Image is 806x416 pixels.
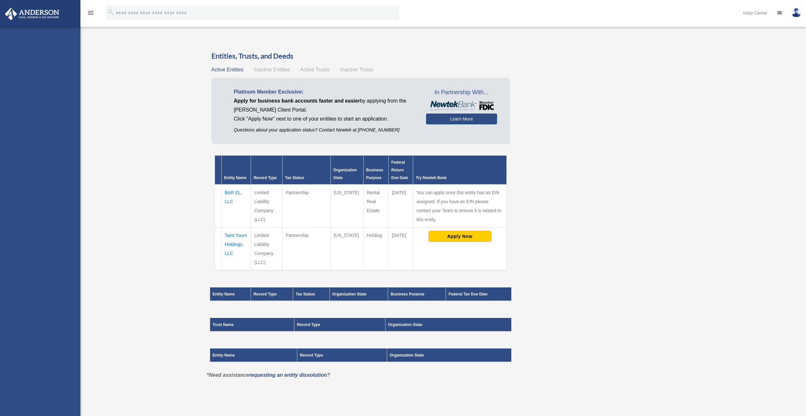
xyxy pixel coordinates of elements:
td: Rental Real Estate [363,185,388,228]
th: Entity Name [210,287,251,301]
td: [DATE] [389,185,413,228]
img: NewtekBankLogoSM.png [429,101,494,111]
span: In Partnership With... [426,87,497,98]
span: Active Trusts [300,67,330,72]
th: Entity Name [210,348,297,362]
th: Business Purpose [388,287,446,301]
th: Record Type [251,156,283,185]
p: by applying from the [PERSON_NAME] Client Portal. [234,96,416,114]
p: Platinum Member Exclusive: [234,87,416,96]
img: Anderson Advisors Platinum Portal [3,8,61,20]
span: Inactive Entities [254,67,290,72]
td: [US_STATE] [330,227,363,270]
th: Tax Status [282,156,330,185]
td: Taint Yourn Holdings, LLC [221,227,251,270]
td: BAR EL, LLC [221,185,251,228]
p: Click "Apply Now" next to one of your entities to start an application. [234,114,416,123]
th: Federal Tax Due Date [446,287,512,301]
img: User Pic [792,8,801,17]
i: menu [87,9,95,17]
td: Partnership [282,227,330,270]
th: Tax Status [293,287,329,301]
th: Record Type [251,287,293,301]
a: requesting an entity dissolution [249,372,327,378]
i: search [107,9,115,16]
p: Questions about your application status? Contact Newtek at [PHONE_NUMBER] [234,126,416,134]
th: Trust Name [210,318,294,331]
td: Limited Liability Company (LLC) [251,227,283,270]
td: [US_STATE] [330,185,363,228]
th: Record Type [294,318,385,331]
th: Organization State [330,156,363,185]
button: Apply Now [429,231,491,242]
span: Active Entities [211,67,244,72]
th: Organization State [387,348,512,362]
td: You can apply once this entity has an EIN assigned. If you have an EIN please contact your Team t... [413,185,507,228]
th: Entity Name [221,156,251,185]
span: Apply for business bank accounts faster and easier [234,98,360,104]
td: [DATE] [389,227,413,270]
span: Inactive Trusts [340,67,373,72]
h3: Entities, Trusts, and Deeds [211,51,510,61]
th: Federal Return Due Date [389,156,413,185]
th: Organization State [385,318,512,331]
td: Partnership [282,185,330,228]
a: menu [87,11,95,17]
em: *Need assistance ? [207,372,330,378]
td: Limited Liability Company (LLC) [251,185,283,228]
div: Try Newtek Bank [416,174,504,182]
th: Business Purpose [363,156,388,185]
th: Record Type [297,348,387,362]
td: Holding [363,227,388,270]
a: Learn More [426,113,497,124]
th: Organization State [329,287,388,301]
